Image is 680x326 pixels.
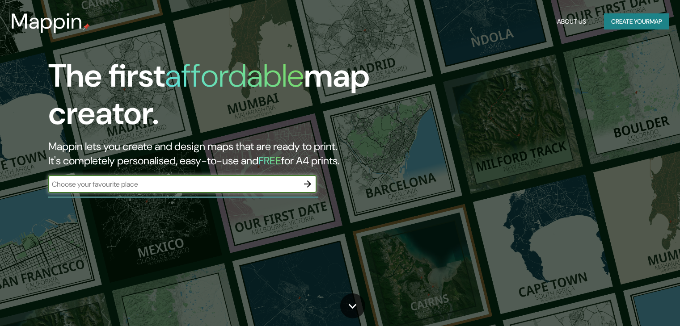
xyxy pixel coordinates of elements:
h1: affordable [165,55,304,96]
h5: FREE [258,154,281,167]
h1: The first map creator. [48,57,389,139]
button: About Us [553,13,590,30]
input: Choose your favourite place [48,179,299,189]
button: Create yourmap [604,13,669,30]
h2: Mappin lets you create and design maps that are ready to print. It's completely personalised, eas... [48,139,389,168]
h3: Mappin [11,9,83,34]
img: mappin-pin [83,23,90,30]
